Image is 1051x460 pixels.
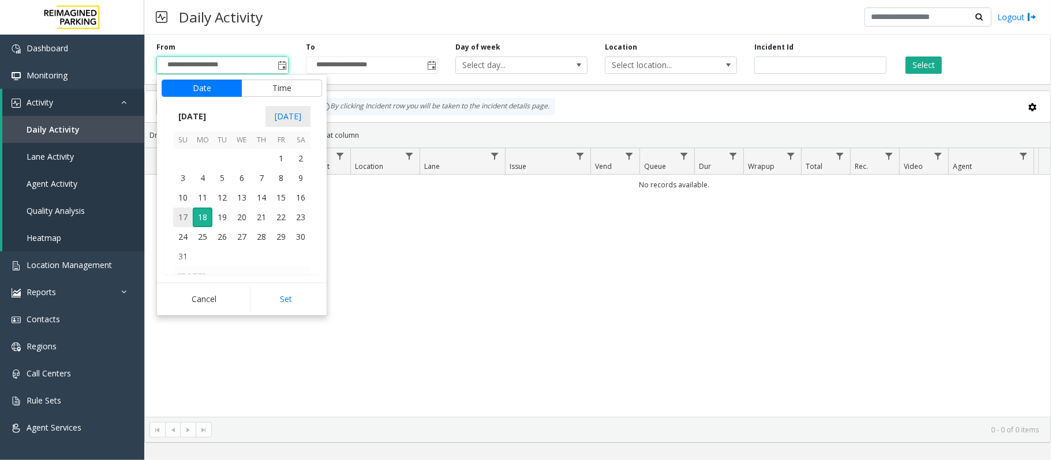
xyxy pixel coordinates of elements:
[27,341,57,352] span: Regions
[27,178,77,189] span: Agent Activity
[252,131,271,149] th: Th
[212,168,232,188] span: 5
[291,208,311,227] td: Saturday, August 23, 2025
[212,227,232,247] td: Tuesday, August 26, 2025
[27,422,81,433] span: Agent Services
[173,3,268,31] h3: Daily Activity
[997,11,1037,23] a: Logout
[783,148,799,164] a: Wrapup Filter Menu
[699,161,711,171] span: Dur
[291,131,311,149] th: Sa
[252,208,271,227] td: Thursday, August 21, 2025
[265,106,311,127] span: [DATE]
[12,71,21,81] img: 'icon'
[271,227,291,247] td: Friday, August 29, 2025
[193,208,212,227] td: Monday, August 18, 2025
[275,57,288,73] span: Toggle popup
[271,168,291,188] span: 8
[456,57,561,73] span: Select day...
[806,161,822,171] span: Total
[173,247,193,266] td: Sunday, August 31, 2025
[1016,148,1031,164] a: Agent Filter Menu
[644,161,666,171] span: Queue
[271,188,291,208] td: Friday, August 15, 2025
[212,208,232,227] td: Tuesday, August 19, 2025
[145,148,1050,417] div: Data table
[27,151,74,162] span: Lane Activity
[12,342,21,352] img: 'icon'
[930,148,946,164] a: Video Filter Menu
[27,43,68,54] span: Dashboard
[232,227,252,247] td: Wednesday, August 27, 2025
[291,168,311,188] td: Saturday, August 9, 2025
[173,108,211,125] span: [DATE]
[2,170,144,197] a: Agent Activity
[271,149,291,168] td: Friday, August 1, 2025
[355,161,383,171] span: Location
[291,168,311,188] span: 9
[173,208,193,227] td: Sunday, August 17, 2025
[424,161,440,171] span: Lane
[219,425,1039,435] kendo-pager-info: 0 - 0 of 0 items
[1027,11,1037,23] img: logout
[271,208,291,227] td: Friday, August 22, 2025
[2,89,144,116] a: Activity
[193,168,212,188] span: 4
[622,148,637,164] a: Vend Filter Menu
[232,188,252,208] td: Wednesday, August 13, 2025
[173,208,193,227] span: 17
[173,227,193,247] td: Sunday, August 24, 2025
[676,148,692,164] a: Queue Filter Menu
[212,131,232,149] th: Tu
[232,168,252,188] td: Wednesday, August 6, 2025
[173,188,193,208] td: Sunday, August 10, 2025
[271,149,291,168] span: 1
[173,168,193,188] span: 3
[193,131,212,149] th: Mo
[232,208,252,227] span: 20
[12,397,21,406] img: 'icon'
[487,148,503,164] a: Lane Filter Menu
[232,188,252,208] span: 13
[212,208,232,227] span: 19
[173,131,193,149] th: Su
[27,259,112,270] span: Location Management
[252,227,271,247] span: 28
[250,286,323,312] button: Set
[573,148,588,164] a: Issue Filter Menu
[232,208,252,227] td: Wednesday, August 20, 2025
[27,395,61,406] span: Rule Sets
[232,227,252,247] span: 27
[173,247,193,266] span: 31
[252,168,271,188] td: Thursday, August 7, 2025
[12,44,21,54] img: 'icon'
[315,98,555,115] div: By clicking Incident row you will be taken to the incident details page.
[425,57,437,73] span: Toggle popup
[291,227,311,247] td: Saturday, August 30, 2025
[605,42,637,52] label: Location
[2,224,144,251] a: Heatmap
[212,188,232,208] span: 12
[271,227,291,247] span: 29
[291,227,311,247] span: 30
[291,149,311,168] span: 2
[2,197,144,224] a: Quality Analysis
[27,205,85,216] span: Quality Analysis
[27,70,68,81] span: Monitoring
[27,124,80,135] span: Daily Activity
[193,188,212,208] span: 11
[173,266,311,286] th: [DATE]
[12,99,21,108] img: 'icon'
[402,148,417,164] a: Location Filter Menu
[212,188,232,208] td: Tuesday, August 12, 2025
[156,3,167,31] img: pageIcon
[241,80,322,97] button: Time tab
[156,42,175,52] label: From
[162,80,242,97] button: Date tab
[291,188,311,208] span: 16
[455,42,500,52] label: Day of week
[193,227,212,247] td: Monday, August 25, 2025
[12,261,21,270] img: 'icon'
[27,286,56,297] span: Reports
[252,188,271,208] td: Thursday, August 14, 2025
